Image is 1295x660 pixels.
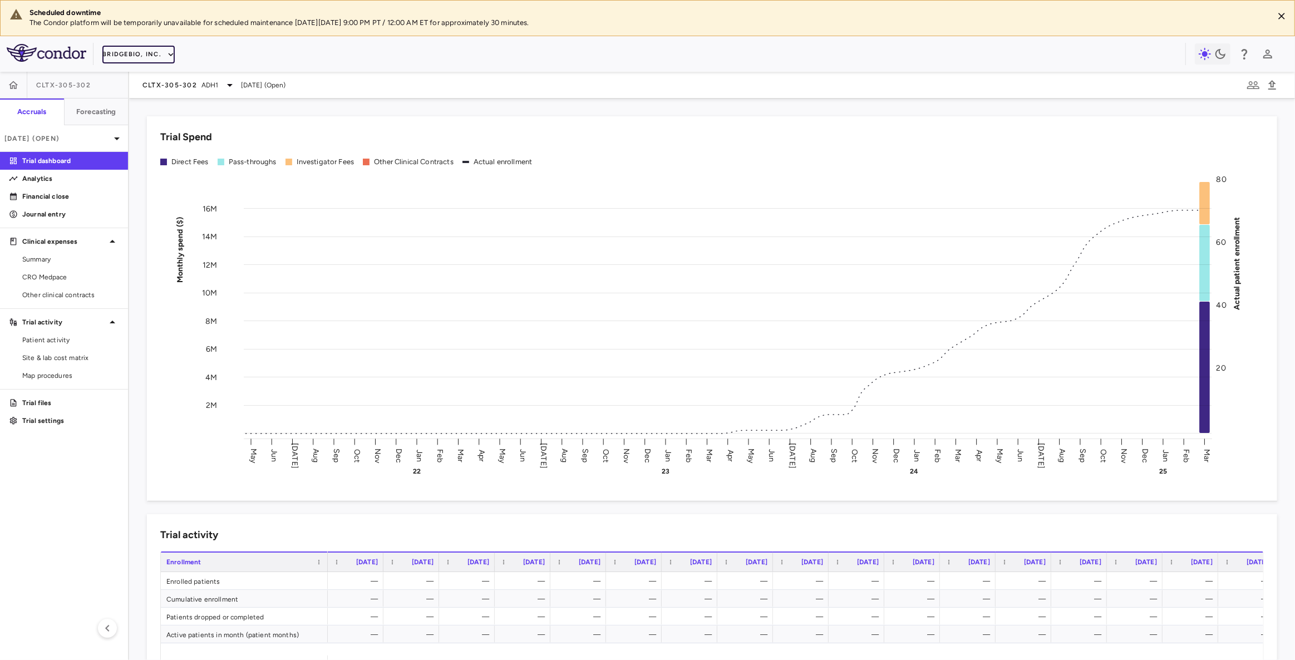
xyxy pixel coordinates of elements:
text: Apr [477,449,486,461]
div: — [1117,590,1157,608]
div: — [839,608,879,625]
div: Enrolled patients [161,572,328,589]
div: — [1117,625,1157,643]
text: [DATE] [539,443,549,469]
div: — [616,608,656,625]
tspan: 8M [205,316,217,326]
tspan: 2M [206,401,217,410]
span: [DATE] [746,558,767,566]
text: Mar [456,449,466,462]
span: CLTX-305-302 [36,81,91,90]
span: [DATE] [968,558,990,566]
div: — [727,608,767,625]
div: — [338,625,378,643]
text: Nov [1120,448,1129,463]
text: Sep [829,449,839,462]
span: ADH1 [201,80,219,90]
text: Oct [352,449,362,462]
text: Jan [1161,449,1170,461]
text: Aug [809,449,818,462]
span: Patient activity [22,335,119,345]
div: — [1228,572,1268,590]
span: [DATE] [1024,558,1046,566]
div: — [1228,608,1268,625]
text: Mar [1203,449,1212,462]
div: — [727,625,767,643]
h6: Trial activity [160,528,218,543]
text: Apr [974,449,984,461]
div: — [616,572,656,590]
span: [DATE] [356,558,378,566]
p: Trial activity [22,317,106,327]
div: — [783,572,823,590]
button: BridgeBio, Inc. [102,46,175,63]
text: Dec [394,448,403,462]
text: 25 [1159,467,1167,475]
div: Direct Fees [171,157,209,167]
div: Pass-throughs [229,157,277,167]
p: Trial files [22,398,119,408]
div: — [449,572,489,590]
div: — [1117,572,1157,590]
div: — [393,625,434,643]
h6: Forecasting [76,107,116,117]
span: Site & lab cost matrix [22,353,119,363]
p: Journal entry [22,209,119,219]
text: [DATE] [290,443,300,469]
div: — [894,625,934,643]
text: Feb [435,449,445,462]
div: — [950,572,990,590]
div: — [449,625,489,643]
text: Aug [1057,449,1067,462]
tspan: 12M [203,260,217,269]
span: [DATE] [634,558,656,566]
div: — [338,572,378,590]
span: [DATE] [412,558,434,566]
text: Oct [1099,449,1108,462]
span: [DATE] [801,558,823,566]
text: Jan [415,449,424,461]
div: — [727,590,767,608]
div: — [894,590,934,608]
div: — [1061,608,1101,625]
text: Nov [373,448,383,463]
div: — [950,625,990,643]
text: Feb [684,449,693,462]
text: Jun [767,449,776,462]
div: — [393,572,434,590]
text: 24 [910,467,918,475]
text: Feb [1181,449,1191,462]
h6: Trial Spend [160,130,212,145]
text: Aug [560,449,569,462]
p: Clinical expenses [22,237,106,247]
text: Oct [601,449,610,462]
div: Other Clinical Contracts [374,157,454,167]
div: — [449,590,489,608]
div: — [783,608,823,625]
h6: Accruals [17,107,46,117]
span: [DATE] [857,558,879,566]
p: Analytics [22,174,119,184]
span: [DATE] [579,558,600,566]
div: — [338,590,378,608]
tspan: Actual patient enrollment [1233,216,1242,310]
div: — [727,572,767,590]
text: Apr [726,449,735,461]
div: — [672,625,712,643]
button: Close [1273,8,1290,24]
span: [DATE] [1247,558,1268,566]
div: — [839,625,879,643]
text: Sep [332,449,341,462]
text: Dec [1140,448,1150,462]
div: — [672,608,712,625]
text: Feb [933,449,942,462]
text: Mar [954,449,963,462]
div: — [616,590,656,608]
span: [DATE] [1191,558,1213,566]
div: — [1173,625,1213,643]
div: — [894,572,934,590]
div: — [950,590,990,608]
text: Jun [269,449,279,462]
div: — [560,625,600,643]
div: Scheduled downtime [29,8,1264,18]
